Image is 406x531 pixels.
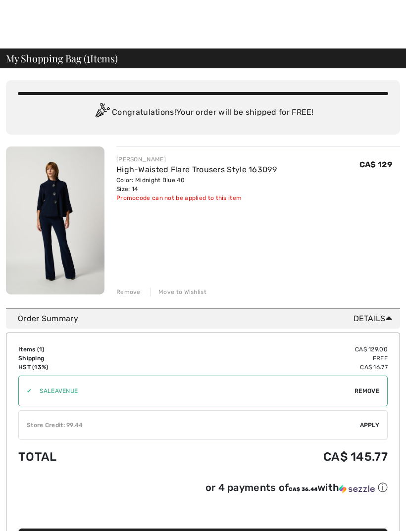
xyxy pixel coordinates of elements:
td: Free [156,354,388,363]
span: Details [354,313,396,325]
td: CA$ 129.00 [156,345,388,354]
img: Sezzle [339,484,375,493]
span: CA$ 129 [359,160,392,169]
div: ✔ [19,386,32,395]
div: Order Summary [18,313,396,325]
td: CA$ 16.77 [156,363,388,372]
div: Remove [116,288,141,296]
span: Apply [360,421,380,430]
a: High-Waisted Flare Trousers Style 163099 [116,165,277,174]
img: Congratulation2.svg [92,103,112,123]
span: 1 [39,346,42,353]
div: or 4 payments of with [205,481,388,494]
div: Store Credit: 99.44 [19,421,360,430]
div: Move to Wishlist [150,288,206,296]
span: Remove [355,386,379,395]
td: CA$ 145.77 [156,440,388,474]
span: My Shopping Bag ( Items) [6,53,118,63]
span: CA$ 36.44 [289,486,317,492]
input: Promo code [32,376,355,406]
div: Color: Midnight Blue 40 Size: 14 [116,176,277,193]
div: [PERSON_NAME] [116,155,277,164]
div: or 4 payments ofCA$ 36.44withSezzle Click to learn more about Sezzle [18,481,388,498]
td: Items ( ) [18,345,156,354]
div: Promocode can not be applied to this item [116,193,277,202]
td: Total [18,440,156,474]
iframe: PayPal-paypal [18,498,388,525]
img: High-Waisted Flare Trousers Style 163099 [6,146,104,294]
div: Congratulations! Your order will be shipped for FREE! [18,103,388,123]
td: Shipping [18,354,156,363]
td: HST (13%) [18,363,156,372]
span: 1 [87,51,90,64]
